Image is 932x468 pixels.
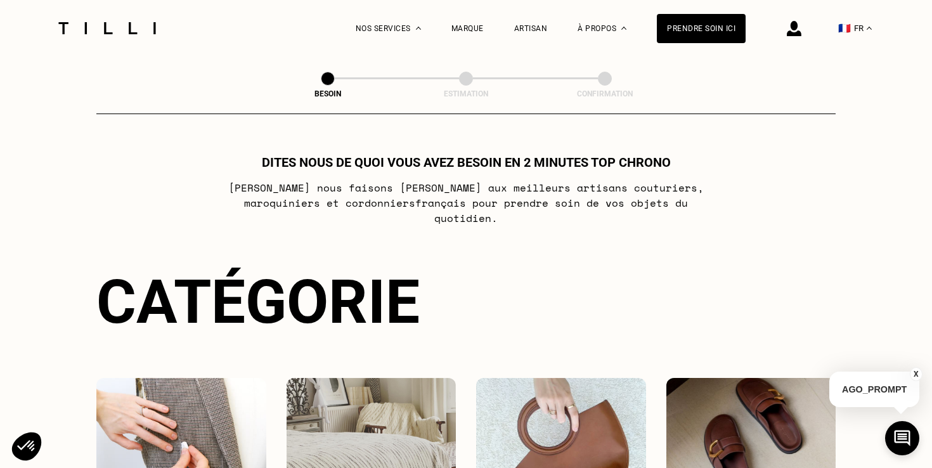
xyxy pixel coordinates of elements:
[262,155,671,170] h1: Dites nous de quoi vous avez besoin en 2 minutes top chrono
[96,266,836,337] div: Catégorie
[403,89,529,98] div: Estimation
[621,27,626,30] img: Menu déroulant à propos
[541,89,668,98] div: Confirmation
[54,22,160,34] img: Logo du service de couturière Tilli
[910,367,922,381] button: X
[867,27,872,30] img: menu déroulant
[829,372,919,407] p: AGO_PROMPT
[514,24,548,33] a: Artisan
[787,21,801,36] img: icône connexion
[657,14,746,43] a: Prendre soin ici
[264,89,391,98] div: Besoin
[451,24,484,33] a: Marque
[838,22,851,34] span: 🇫🇷
[215,180,718,226] p: [PERSON_NAME] nous faisons [PERSON_NAME] aux meilleurs artisans couturiers , maroquiniers et cord...
[416,27,421,30] img: Menu déroulant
